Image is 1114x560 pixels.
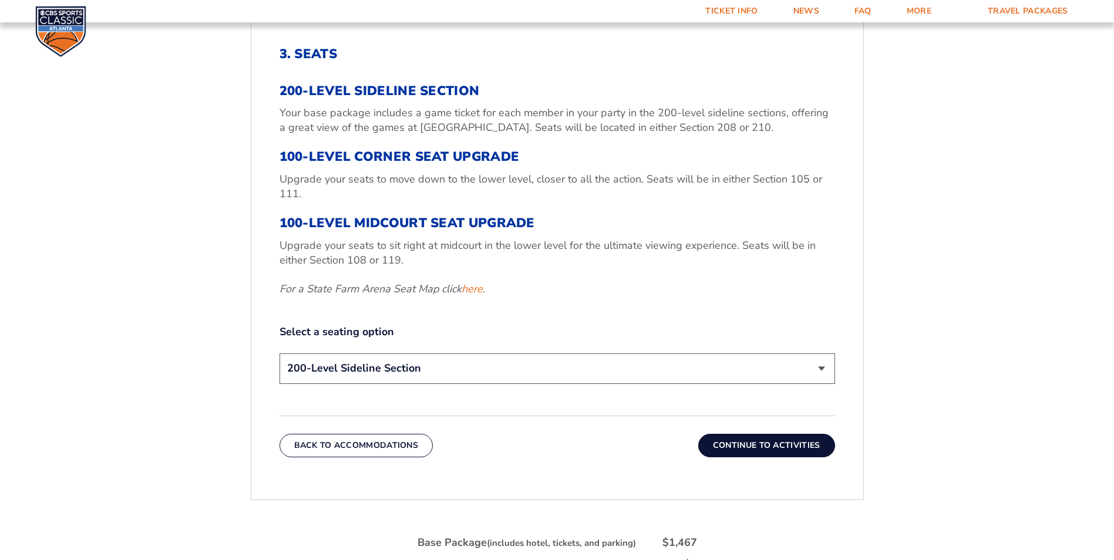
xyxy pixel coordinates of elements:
p: Upgrade your seats to move down to the lower level, closer to all the action. Seats will be in ei... [280,172,835,201]
button: Continue To Activities [698,434,835,457]
button: Back To Accommodations [280,434,433,457]
h2: 3. Seats [280,46,835,62]
a: here [462,282,483,296]
div: Base Package [418,535,636,550]
h3: 100-Level Corner Seat Upgrade [280,149,835,164]
em: For a State Farm Arena Seat Map click . [280,282,485,296]
p: Your base package includes a game ticket for each member in your party in the 200-level sideline ... [280,106,835,135]
h3: 100-Level Midcourt Seat Upgrade [280,215,835,231]
div: $1,467 [662,535,697,550]
img: CBS Sports Classic [35,6,86,57]
h3: 200-Level Sideline Section [280,83,835,99]
label: Select a seating option [280,325,835,339]
p: Upgrade your seats to sit right at midcourt in the lower level for the ultimate viewing experienc... [280,238,835,268]
small: (includes hotel, tickets, and parking) [487,537,636,549]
